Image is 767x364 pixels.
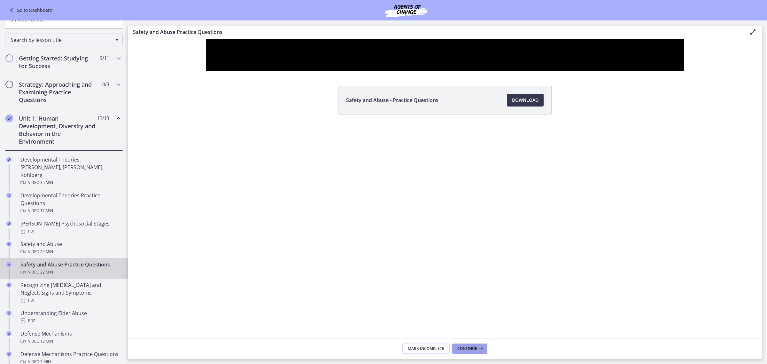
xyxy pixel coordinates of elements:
[368,3,445,18] img: Agents of Change
[20,220,120,235] div: [PERSON_NAME] Psychosocial Stages
[128,39,762,71] iframe: Video Lesson
[20,268,120,276] div: Video
[20,337,120,345] div: Video
[20,248,120,256] div: Video
[133,28,739,36] h3: Safety and Abuse Practice Questions
[6,352,12,357] i: Completed
[39,337,53,345] span: · 18 min
[6,241,12,247] i: Completed
[20,192,120,215] div: Developmental Theories Practice Questions
[6,311,12,316] i: Completed
[6,331,12,336] i: Completed
[20,261,120,276] div: Safety and Abuse Practice Questions
[19,81,97,104] h2: Strategy: Approaching and Examining Practice Questions
[11,36,112,44] span: Search by lesson title
[19,54,97,70] h2: Getting Started: Studying for Success
[20,317,120,325] div: PDF
[6,157,12,162] i: Completed
[402,344,450,354] button: Mark Incomplete
[408,346,444,351] span: Mark Incomplete
[39,248,53,256] span: · 29 min
[8,6,53,14] a: Go to Dashboard
[6,262,12,267] i: Completed
[452,344,487,354] button: Continue
[20,309,120,325] div: Understanding Elder Abuse
[102,81,109,88] span: 0 / 3
[39,179,53,186] span: · 35 min
[507,94,544,107] a: Download
[20,281,120,304] div: Recognizing [MEDICAL_DATA] and Neglect: Signs and Symptoms
[100,54,109,62] span: 9 / 11
[97,115,109,122] span: 13 / 13
[20,207,120,215] div: Video
[20,156,120,186] div: Developmental Theories: [PERSON_NAME], [PERSON_NAME], Kohlberg
[512,96,538,104] span: Download
[5,115,13,122] i: Completed
[20,240,120,256] div: Safety and Abuse
[20,297,120,304] div: PDF
[6,221,12,226] i: Completed
[39,268,53,276] span: · 22 min
[20,227,120,235] div: PDF
[6,282,12,288] i: Completed
[5,34,123,46] div: Search by lesson title
[39,207,53,215] span: · 17 min
[19,115,97,145] h2: Unit 1: Human Development, Diversity and Behavior in the Environment
[6,193,12,198] i: Completed
[20,330,120,345] div: Defense Mechanisms
[457,346,477,351] span: Continue
[20,179,120,186] div: Video
[346,96,438,104] span: Safety and Abuse - Practice Questions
